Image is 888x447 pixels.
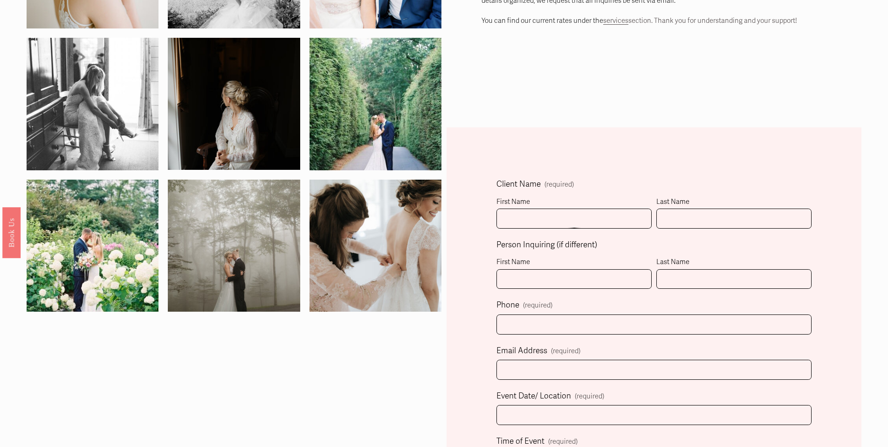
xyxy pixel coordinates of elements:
[496,389,571,404] span: Event Date/ Location
[310,16,441,192] img: 14241554_1259623257382057_8150699157505122959_o.jpg
[496,256,652,269] div: First Name
[276,180,475,312] img: ASW-178.jpg
[544,181,574,188] span: (required)
[575,390,604,402] span: (required)
[656,256,812,269] div: Last Name
[135,38,333,170] img: a&b-122.jpg
[27,158,158,333] img: 14305484_1259623107382072_1992716122685880553_o.jpg
[135,180,333,312] img: a&b-249.jpg
[496,298,519,313] span: Phone
[496,177,541,192] span: Client Name
[603,16,628,25] a: services
[496,196,652,209] div: First Name
[2,207,21,258] a: Book Us
[27,16,158,192] img: 14231398_1259601320717584_5710543027062833933_o.jpg
[656,196,812,209] div: Last Name
[496,344,547,358] span: Email Address
[496,238,597,252] span: Person Inquiring (if different)
[523,302,552,309] span: (required)
[551,345,580,357] span: (required)
[628,16,797,25] span: section. Thank you for understanding and your support!
[482,14,826,27] p: You can find our current rates under the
